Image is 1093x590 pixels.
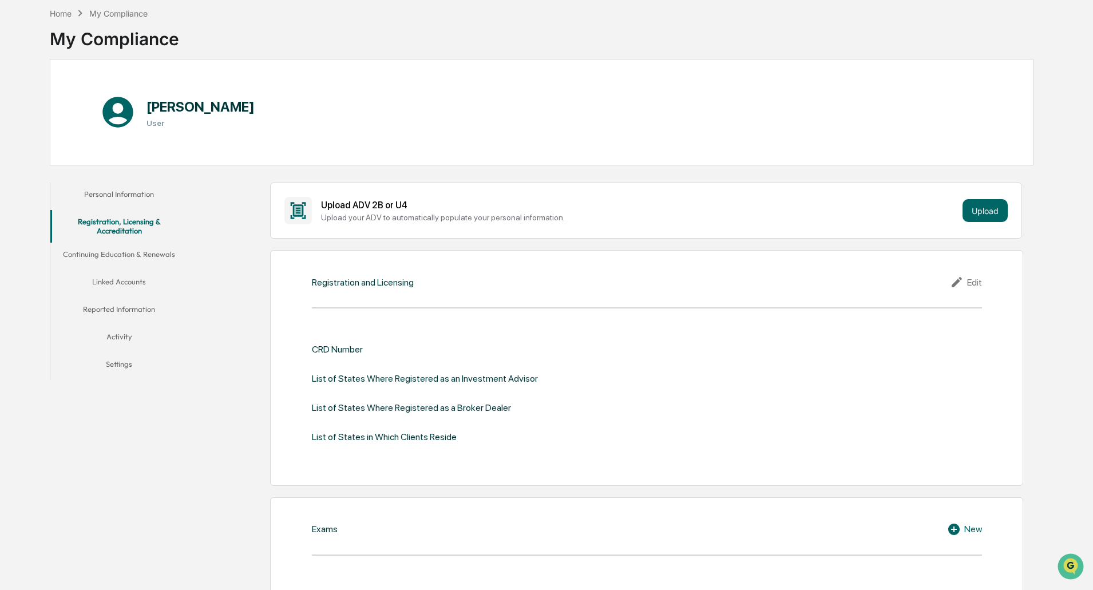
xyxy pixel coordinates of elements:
[1056,552,1087,583] iframe: Open customer support
[7,140,78,160] a: 🖐️Preclearance
[78,140,146,160] a: 🗄️Attestations
[30,52,189,64] input: Clear
[89,9,148,18] div: My Compliance
[950,275,982,289] div: Edit
[50,210,188,243] button: Registration, Licensing & Accreditation
[11,88,32,108] img: 1746055101610-c473b297-6a78-478c-a979-82029cc54cd1
[11,145,21,155] div: 🖐️
[50,298,188,325] button: Reported Information
[50,183,188,210] button: Personal Information
[312,524,338,534] div: Exams
[23,144,74,156] span: Preclearance
[312,373,538,384] div: List of States Where Registered as an Investment Advisor
[83,145,92,155] div: 🗄️
[114,194,138,203] span: Pylon
[23,166,72,177] span: Data Lookup
[11,24,208,42] p: How can we help?
[50,270,188,298] button: Linked Accounts
[81,193,138,203] a: Powered byPylon
[50,9,72,18] div: Home
[50,183,188,380] div: secondary tabs example
[312,344,363,355] div: CRD Number
[50,353,188,380] button: Settings
[947,522,982,536] div: New
[195,91,208,105] button: Start new chat
[11,167,21,176] div: 🔎
[50,19,179,49] div: My Compliance
[50,325,188,353] button: Activity
[39,99,145,108] div: We're available if you need us!
[50,243,188,270] button: Continuing Education & Renewals
[321,200,958,211] div: Upload ADV 2B or U4
[146,118,255,128] h3: User
[963,199,1008,222] button: Upload
[146,98,255,115] h1: [PERSON_NAME]
[312,402,511,413] div: List of States Where Registered as a Broker Dealer
[7,161,77,182] a: 🔎Data Lookup
[94,144,142,156] span: Attestations
[321,213,958,222] div: Upload your ADV to automatically populate your personal information.
[312,431,457,442] div: List of States in Which Clients Reside
[312,277,414,288] div: Registration and Licensing
[39,88,188,99] div: Start new chat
